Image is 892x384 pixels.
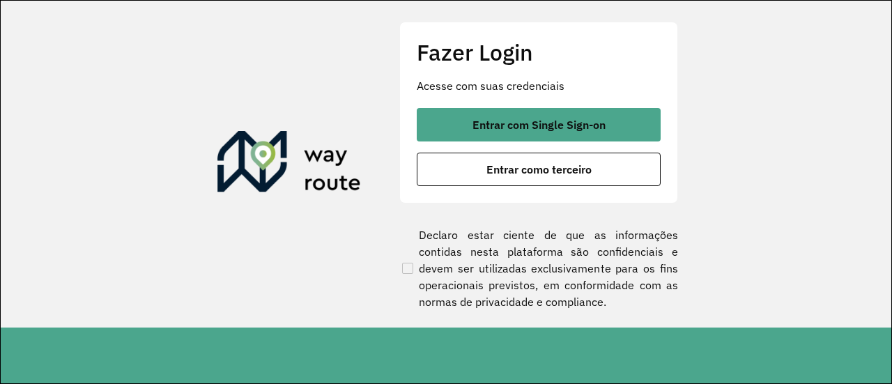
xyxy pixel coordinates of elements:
p: Acesse com suas credenciais [417,77,661,94]
span: Entrar como terceiro [486,164,592,175]
button: button [417,153,661,186]
span: Entrar com Single Sign-on [472,119,606,130]
h2: Fazer Login [417,39,661,66]
img: Roteirizador AmbevTech [217,131,361,198]
label: Declaro estar ciente de que as informações contidas nesta plataforma são confidenciais e devem se... [399,226,678,310]
button: button [417,108,661,141]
